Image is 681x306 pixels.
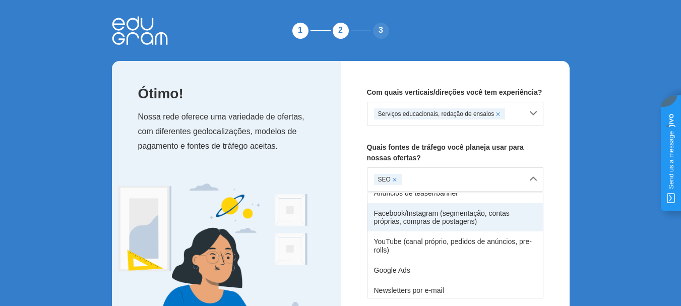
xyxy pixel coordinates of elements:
div: Facebook/Instagram (segmentação, contas próprias, compras de postagens) [367,203,543,231]
p: Quais fontes de tráfego você planeja usar para nossas ofertas? [367,142,543,163]
div: YouTube (canal próprio, pedidos de anúncios, pre-rolls) [367,231,543,260]
p: Ótimo! [138,87,321,100]
div: 3 [371,21,391,41]
div: Serviços educacionais, redação de ensaios [374,108,506,119]
p: Nossa rede oferece uma variedade de ofertas, com diferentes geolocalizações, modelos de pagamento... [138,110,321,153]
div: Google Ads [367,260,543,280]
div: 1 [290,21,311,41]
div: SEO [374,174,402,185]
p: Com quais verticais/direções você tem experiência? [367,87,543,98]
div: 2 [331,21,351,41]
div: Anúncios de teaser/banner [367,183,543,203]
div: Newsletters por e-mail [367,280,543,300]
